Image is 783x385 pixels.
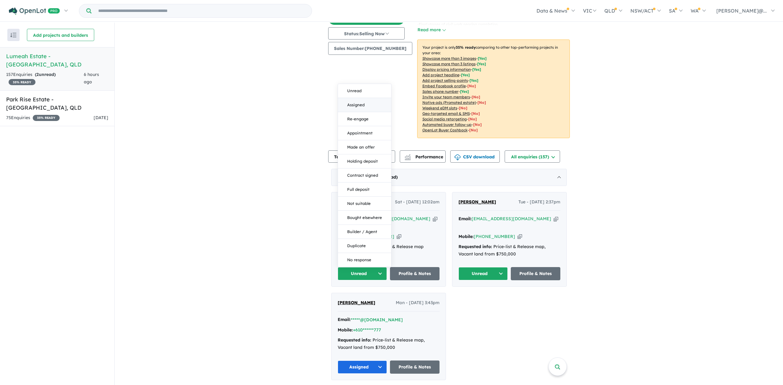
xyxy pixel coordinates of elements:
div: 75 Enquir ies [6,114,60,122]
h5: Lumeah Estate - [GEOGRAPHIC_DATA] , QLD [6,52,108,69]
span: Performance [406,154,443,160]
a: [EMAIL_ADDRESS][DOMAIN_NAME] [351,216,430,221]
img: sort.svg [10,33,17,37]
strong: Email: [338,317,351,322]
strong: Email: [458,216,472,221]
u: Display pricing information [422,67,471,72]
strong: Mobile: [458,234,474,239]
strong: Requested info: [338,337,371,343]
span: [ No ] [472,95,480,99]
span: [No] [469,128,478,132]
a: Profile & Notes [390,267,440,280]
button: CSV download [450,150,500,163]
span: [No] [471,111,480,116]
div: Price-list & Release map, Vacant land from $750,000 [458,243,560,258]
button: Re-engage [338,112,391,126]
b: 35 % ready [456,45,476,50]
button: Assigned [338,360,387,374]
button: Not suitable [338,197,391,211]
button: Bought elsewhere [338,211,391,225]
u: Add project headline [422,73,459,77]
button: Made an offer [338,140,391,154]
button: Performance [400,150,446,163]
button: Duplicate [338,239,391,253]
button: Holding deposit [338,154,391,168]
span: 2 [36,72,39,77]
u: Add project selling-points [422,78,468,83]
button: Full deposit [338,183,391,197]
span: [ Yes ] [460,89,469,94]
div: [DATE] [331,169,567,186]
input: Try estate name, suburb, builder or developer [93,4,310,17]
button: Appointment [338,126,391,140]
u: Social media retargeting [422,117,467,121]
u: Showcase more than 3 listings [422,62,476,66]
div: Price-list & Release map, Vacant land from $750,000 [338,337,440,351]
span: [ Yes ] [461,73,470,77]
u: Sales phone number [422,89,458,94]
img: bar-chart.svg [405,156,411,160]
span: [ Yes ] [478,56,487,61]
button: Unread [338,267,387,280]
u: Embed Facebook profile [422,84,466,88]
span: [PERSON_NAME]@... [716,8,767,14]
span: Mon - [DATE] 3:43pm [396,299,440,307]
strong: Mobile: [338,327,353,333]
a: Profile & Notes [511,267,560,280]
button: No response [338,253,391,267]
span: [No] [473,122,482,127]
button: Copy [397,233,401,240]
span: [ Yes ] [469,78,478,83]
img: download icon [455,154,461,160]
button: Copy [433,216,437,222]
button: Builder / Agent [338,225,391,239]
span: Sat - [DATE] 12:02am [395,198,440,206]
button: Unread [458,267,508,280]
span: [PERSON_NAME] [458,199,496,205]
button: Copy [518,233,522,240]
button: Team member settings (1) [328,150,395,163]
a: [PHONE_NUMBER] [474,234,515,239]
u: Automated buyer follow-up [422,122,472,127]
u: Weekend eDM slots [422,106,457,110]
button: Status:Selling Now [328,27,405,40]
span: [ Yes ] [477,62,486,66]
u: Showcase more than 3 images [422,56,476,61]
span: [ No ] [467,84,476,88]
img: Openlot PRO Logo White [9,7,60,15]
button: Copy [554,216,558,222]
strong: ( unread) [35,72,56,77]
button: Sales Number:[PHONE_NUMBER] [328,42,412,55]
u: Native ads (Promoted estate) [422,100,476,105]
a: [PHONE_NUMBER] [353,234,394,239]
div: 157 Enquir ies [6,71,84,86]
p: - Final stages of civil work nearing completion [417,21,529,28]
span: 35 % READY [9,79,35,85]
span: [No] [459,106,467,110]
button: Assigned [338,98,391,112]
span: [DATE] [94,115,108,120]
span: [PERSON_NAME] [338,300,375,305]
u: Invite your team members [422,95,470,99]
u: OpenLot Buyer Cashback [422,128,468,132]
img: line-chart.svg [405,154,410,158]
a: [EMAIL_ADDRESS][DOMAIN_NAME] [472,216,551,221]
p: Your project is only comparing to other top-performing projects in your area: - - - - - - - - - -... [417,40,570,138]
strong: Requested info: [458,244,492,249]
span: 6 hours ago [84,72,99,85]
button: Contract signed [338,168,391,183]
button: Read more [417,26,446,33]
span: Tue - [DATE] 2:37pm [518,198,560,206]
a: Profile & Notes [390,360,440,374]
h5: Park Rise Estate - [GEOGRAPHIC_DATA] , QLD [6,95,108,112]
button: All enquiries (157) [505,150,560,163]
div: Unread [338,84,391,267]
a: [PERSON_NAME] [458,198,496,206]
span: [ Yes ] [472,67,481,72]
a: [PERSON_NAME] [338,299,375,307]
span: [No] [468,117,477,121]
span: [No] [477,100,486,105]
button: Unread [338,84,391,98]
u: Geo-targeted email & SMS [422,111,470,116]
span: 35 % READY [33,115,60,121]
